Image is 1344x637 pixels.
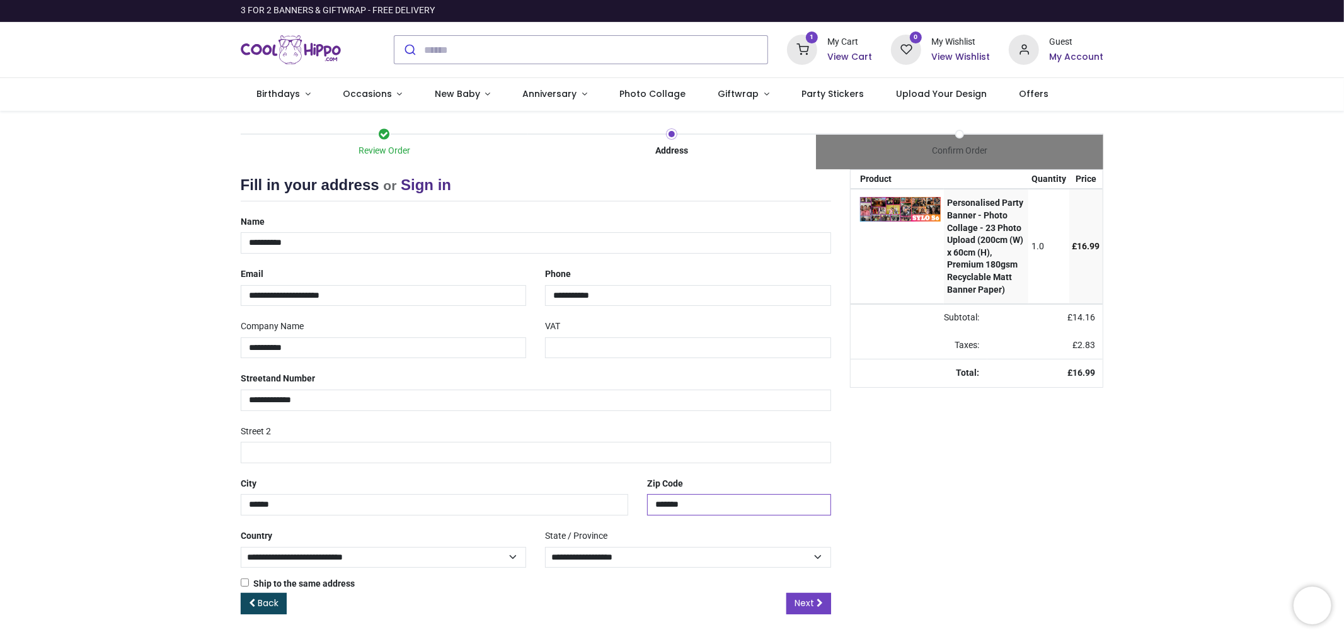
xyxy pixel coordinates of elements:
[545,526,607,547] label: State / Province
[1072,340,1095,350] span: £
[343,87,392,100] span: Occasions
[241,176,379,193] span: Fill in your address
[418,78,507,111] a: New Baby
[801,87,864,100] span: Party Stickers
[507,78,604,111] a: Anniversary
[1019,87,1049,100] span: Offers
[241,593,287,614] a: Back
[1049,51,1103,64] a: My Account
[383,178,396,193] small: or
[1049,36,1103,48] div: Guest
[1072,368,1095,378] span: 16.99
[1028,170,1069,189] th: Quantity
[241,316,304,337] label: Company Name
[241,32,342,67] img: Cool Hippo
[241,473,256,495] label: City
[786,593,831,614] a: Next
[241,78,327,111] a: Birthdays
[1031,240,1066,253] div: 1.0
[545,264,571,285] label: Phone
[851,170,944,189] th: Product
[435,87,480,100] span: New Baby
[931,51,990,64] a: View Wishlist
[891,44,921,54] a: 0
[528,145,816,157] div: Address
[1077,340,1095,350] span: 2.83
[787,44,817,54] a: 1
[860,197,941,221] img: 1TVt5QAAAAZJREFUAwAa31Tgcc7UsAAAAABJRU5ErkJggg==
[851,332,987,359] td: Taxes:
[241,4,435,17] div: 3 FOR 2 BANNERS & GIFTWRAP - FREE DELIVERY
[241,145,529,157] div: Review Order
[523,87,577,100] span: Anniversary
[545,316,560,337] label: VAT
[401,176,451,193] a: Sign in
[241,578,249,587] input: Ship to the same address
[806,31,818,43] sup: 1
[1069,170,1103,189] th: Price
[1077,241,1100,251] span: 16.99
[896,87,987,100] span: Upload Your Design
[827,36,872,48] div: My Cart
[326,78,418,111] a: Occasions
[827,51,872,64] a: View Cart
[256,87,300,100] span: Birthdays
[851,304,987,332] td: Subtotal:
[947,198,1023,294] strong: Personalised Party Banner - Photo Collage - 23 Photo Upload (200cm (W) x 60cm (H), Premium 180gsm...
[241,211,265,233] label: Name
[816,145,1104,157] div: Confirm Order
[1072,312,1095,322] span: 14.16
[1294,587,1331,624] iframe: Brevo live chat
[1067,312,1095,322] span: £
[956,368,980,378] strong: Total:
[241,368,315,390] label: Street
[839,4,1103,17] iframe: Customer reviews powered by Trustpilot
[258,597,279,609] span: Back
[931,36,990,48] div: My Wishlist
[702,78,786,111] a: Giftwrap
[241,32,342,67] a: Logo of Cool Hippo
[241,578,355,590] label: Ship to the same address
[394,36,424,64] button: Submit
[718,87,759,100] span: Giftwrap
[1072,241,1100,251] span: £
[910,31,922,43] sup: 0
[619,87,686,100] span: Photo Collage
[266,373,315,383] span: and Number
[241,526,272,547] label: Country
[795,597,814,609] span: Next
[647,473,683,495] label: Zip Code
[241,264,263,285] label: Email
[241,421,271,443] label: Street 2
[1067,368,1095,378] strong: £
